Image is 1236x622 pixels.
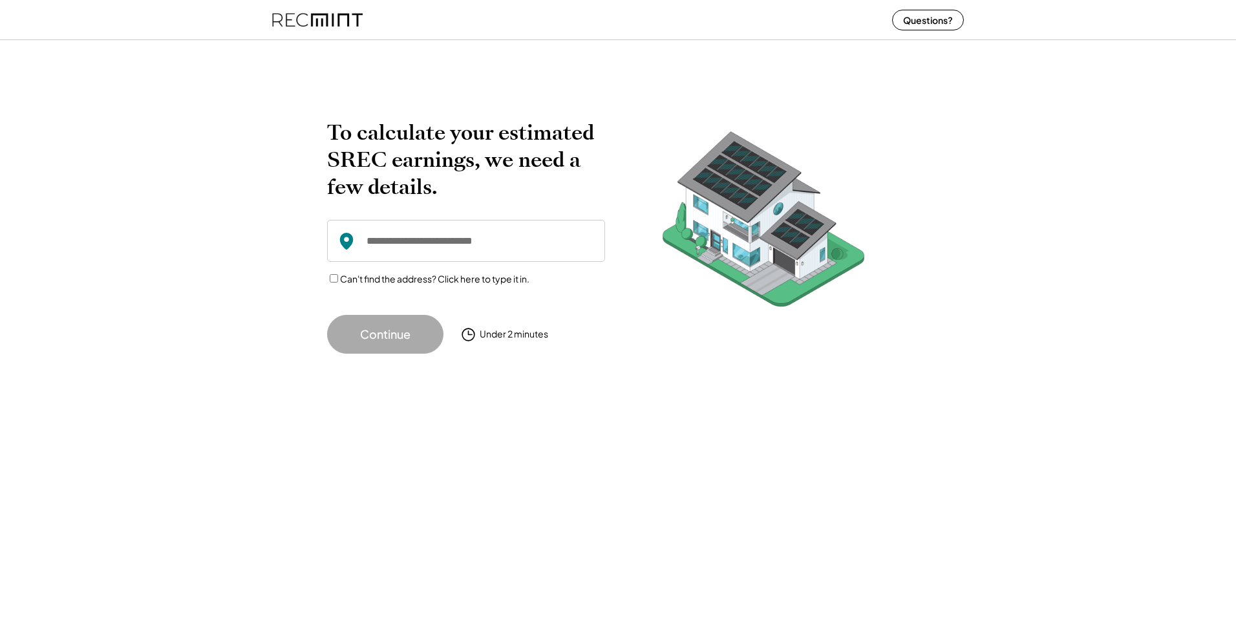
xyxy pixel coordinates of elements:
[637,119,890,327] img: RecMintArtboard%207.png
[480,328,548,341] div: Under 2 minutes
[272,3,363,37] img: recmint-logotype%403x%20%281%29.jpeg
[340,273,529,284] label: Can't find the address? Click here to type it in.
[892,10,964,30] button: Questions?
[327,315,443,354] button: Continue
[327,119,605,200] h2: To calculate your estimated SREC earnings, we need a few details.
